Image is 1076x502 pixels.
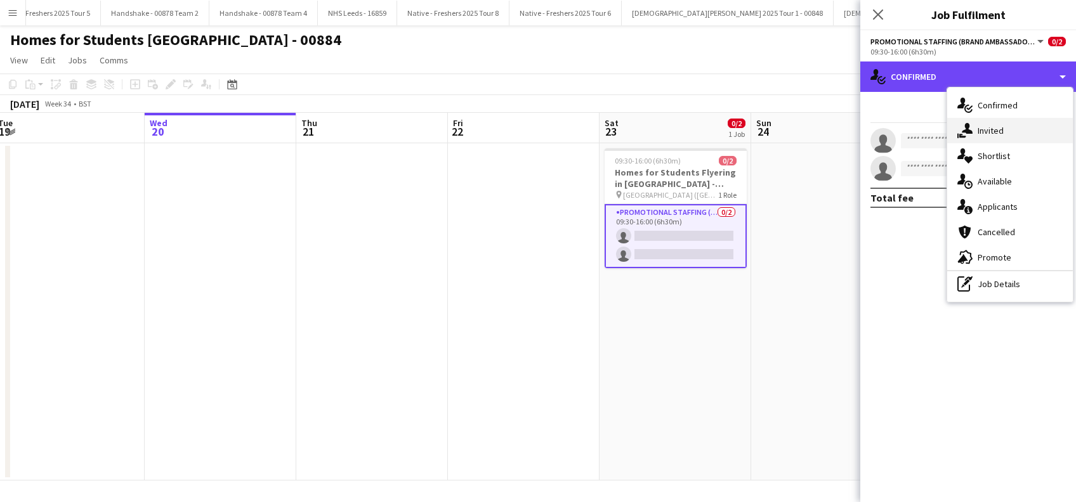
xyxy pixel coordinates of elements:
[605,117,619,129] span: Sat
[41,55,55,66] span: Edit
[148,124,167,139] span: 20
[728,119,745,128] span: 0/2
[101,1,209,25] button: Handshake - 00878 Team 2
[318,1,397,25] button: NHS Leeds - 16859
[301,117,317,129] span: Thu
[860,6,1076,23] h3: Job Fulfilment
[947,271,1073,297] div: Job Details
[870,191,914,204] div: Total fee
[509,1,622,25] button: Native - Freshers 2025 Tour 6
[299,124,317,139] span: 21
[605,167,747,190] h3: Homes for Students Flyering in [GEOGRAPHIC_DATA] - 00884
[947,169,1073,194] div: Available
[150,117,167,129] span: Wed
[79,99,91,108] div: BST
[36,52,60,68] a: Edit
[834,1,1046,25] button: [DEMOGRAPHIC_DATA][PERSON_NAME] 2025 Tour 2 - 00848
[209,1,318,25] button: Handshake - 00878 Team 4
[10,30,341,49] h1: Homes for Students [GEOGRAPHIC_DATA] - 00884
[870,37,1046,46] button: Promotional Staffing (Brand Ambassadors)
[947,143,1073,169] div: Shortlist
[63,52,92,68] a: Jobs
[42,99,74,108] span: Week 34
[10,55,28,66] span: View
[870,47,1066,56] div: 09:30-16:00 (6h30m)
[605,148,747,268] app-job-card: 09:30-16:00 (6h30m)0/2Homes for Students Flyering in [GEOGRAPHIC_DATA] - 00884 [GEOGRAPHIC_DATA] ...
[718,190,737,200] span: 1 Role
[947,194,1073,219] div: Applicants
[615,156,681,165] span: 09:30-16:00 (6h30m)
[947,93,1073,118] div: Confirmed
[728,129,745,139] div: 1 Job
[623,190,718,200] span: [GEOGRAPHIC_DATA] ([GEOGRAPHIC_DATA])
[605,204,747,268] app-card-role: Promotional Staffing (Brand Ambassadors)0/209:30-16:00 (6h30m)
[95,52,133,68] a: Comms
[10,98,39,110] div: [DATE]
[754,124,771,139] span: 24
[5,52,33,68] a: View
[947,118,1073,143] div: Invited
[603,124,619,139] span: 23
[756,117,771,129] span: Sun
[860,61,1076,92] div: Confirmed
[1048,37,1066,46] span: 0/2
[870,37,1035,46] span: Promotional Staffing (Brand Ambassadors)
[947,219,1073,245] div: Cancelled
[68,55,87,66] span: Jobs
[100,55,128,66] span: Comms
[453,117,463,129] span: Fri
[451,124,463,139] span: 22
[947,245,1073,270] div: Promote
[719,156,737,165] span: 0/2
[622,1,834,25] button: [DEMOGRAPHIC_DATA][PERSON_NAME] 2025 Tour 1 - 00848
[397,1,509,25] button: Native - Freshers 2025 Tour 8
